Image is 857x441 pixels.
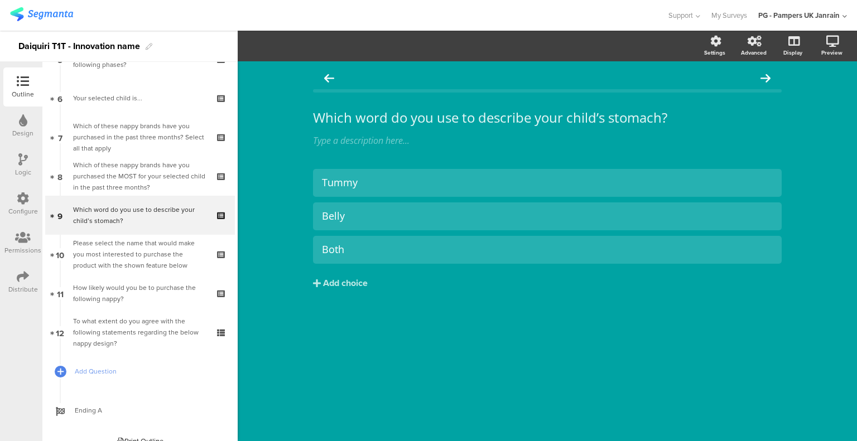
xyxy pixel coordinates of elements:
div: Which of these nappy brands have you purchased the MOST for your selected child in the past three... [73,159,206,193]
a: 8 Which of these nappy brands have you purchased the MOST for your selected child in the past thr... [45,157,235,196]
div: How likely would you be to purchase the following nappy? [73,282,206,304]
div: Type a description here... [313,134,782,147]
div: Tummy [322,176,773,189]
div: Daiquiri T1T - Innovation name [18,37,140,55]
a: 7 Which of these nappy brands have you purchased in the past three months? Select all that apply [45,118,235,157]
span: 6 [57,92,62,104]
span: 9 [57,209,62,221]
a: Ending A [45,391,235,430]
div: Both [322,243,773,256]
a: 12 To what extent do you agree with the following statements regarding the below nappy design? [45,313,235,352]
div: Outline [12,89,34,99]
div: Your selected child is... [73,93,206,104]
span: 10 [56,248,64,260]
div: Display [783,49,802,57]
a: 6 Your selected child is... [45,79,235,118]
div: Preview [821,49,842,57]
span: Add Question [75,366,218,377]
div: Add choice [323,278,368,289]
div: Logic [15,167,31,177]
div: Belly [322,210,773,222]
div: Configure [8,206,38,216]
div: Settings [704,49,725,57]
a: 10 Please select the name that would make you most interested to purchase the product with the sh... [45,235,235,274]
span: 5 [57,53,62,65]
div: Which word do you use to describe your child’s stomach? [73,204,206,226]
a: 11 How likely would you be to purchase the following nappy? [45,274,235,313]
span: 7 [58,131,62,143]
button: Add choice [313,269,782,297]
span: 11 [57,287,64,299]
div: Advanced [741,49,767,57]
span: 8 [57,170,62,182]
p: Which word do you use to describe your child’s stomach? [313,109,782,126]
div: Permissions [4,245,41,255]
div: To what extent do you agree with the following statements regarding the below nappy design? [73,316,206,349]
div: Please select the name that would make you most interested to purchase the product with the shown... [73,238,206,271]
span: Ending A [75,405,218,416]
div: Which of these nappy brands have you purchased in the past three months? Select all that apply [73,120,206,154]
div: Distribute [8,284,38,294]
span: Support [668,10,693,21]
span: 12 [56,326,64,338]
div: PG - Pampers UK Janrain [758,10,840,21]
div: Design [12,128,33,138]
a: 9 Which word do you use to describe your child’s stomach? [45,196,235,235]
img: segmanta logo [10,7,73,21]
